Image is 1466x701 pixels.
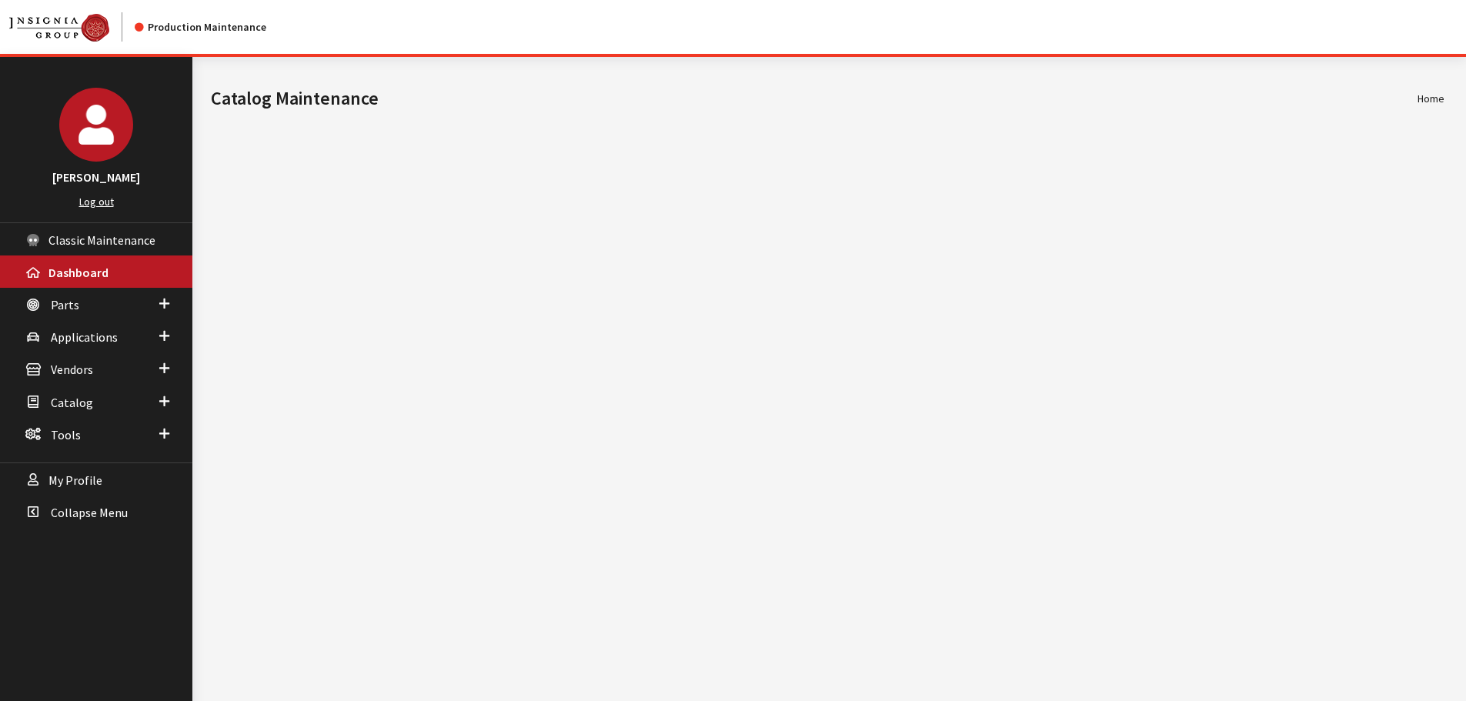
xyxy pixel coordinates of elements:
[48,232,155,248] span: Classic Maintenance
[79,195,114,209] a: Log out
[9,14,109,42] img: Catalog Maintenance
[48,265,109,280] span: Dashboard
[211,85,1418,112] h1: Catalog Maintenance
[59,88,133,162] img: Cheyenne Dorton
[51,329,118,345] span: Applications
[51,505,128,520] span: Collapse Menu
[135,19,266,35] div: Production Maintenance
[48,472,102,488] span: My Profile
[9,12,135,42] a: Insignia Group logo
[51,362,93,378] span: Vendors
[1418,91,1444,107] li: Home
[51,427,81,442] span: Tools
[51,395,93,410] span: Catalog
[15,168,177,186] h3: [PERSON_NAME]
[51,297,79,312] span: Parts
